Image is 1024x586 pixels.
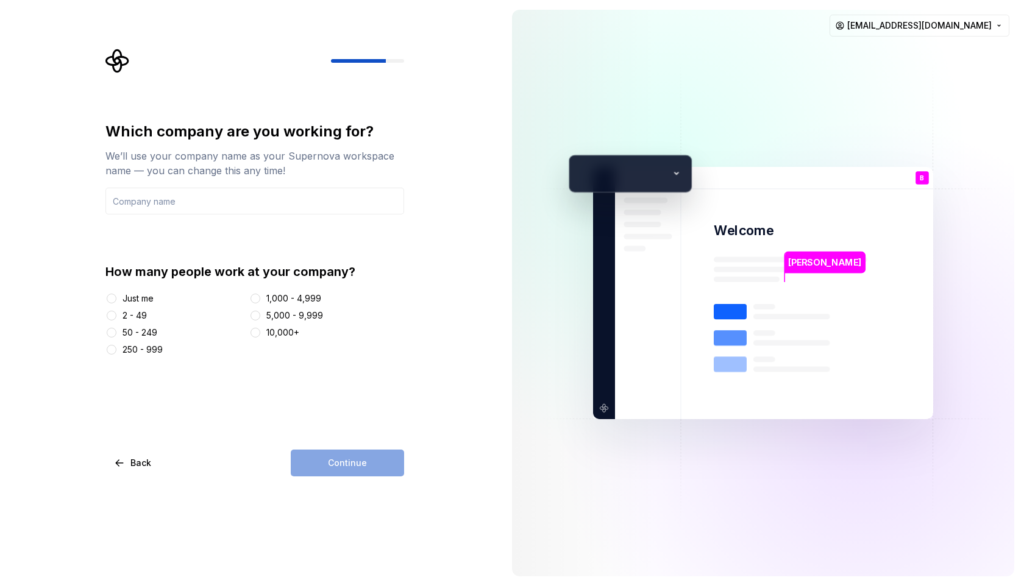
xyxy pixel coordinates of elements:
[123,309,147,322] div: 2 - 49
[123,292,154,305] div: Just me
[266,309,323,322] div: 5,000 - 9,999
[105,188,404,214] input: Company name
[105,263,404,280] div: How many people work at your company?
[788,256,861,269] p: [PERSON_NAME]
[105,49,130,73] svg: Supernova Logo
[714,222,773,239] p: Welcome
[105,450,162,476] button: Back
[920,175,924,182] p: B
[130,457,151,469] span: Back
[123,327,157,339] div: 50 - 249
[830,15,1009,37] button: [EMAIL_ADDRESS][DOMAIN_NAME]
[105,122,404,141] div: Which company are you working for?
[105,149,404,178] div: We’ll use your company name as your Supernova workspace name — you can change this any time!
[123,344,163,356] div: 250 - 999
[847,19,992,32] span: [EMAIL_ADDRESS][DOMAIN_NAME]
[266,292,321,305] div: 1,000 - 4,999
[266,327,299,339] div: 10,000+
